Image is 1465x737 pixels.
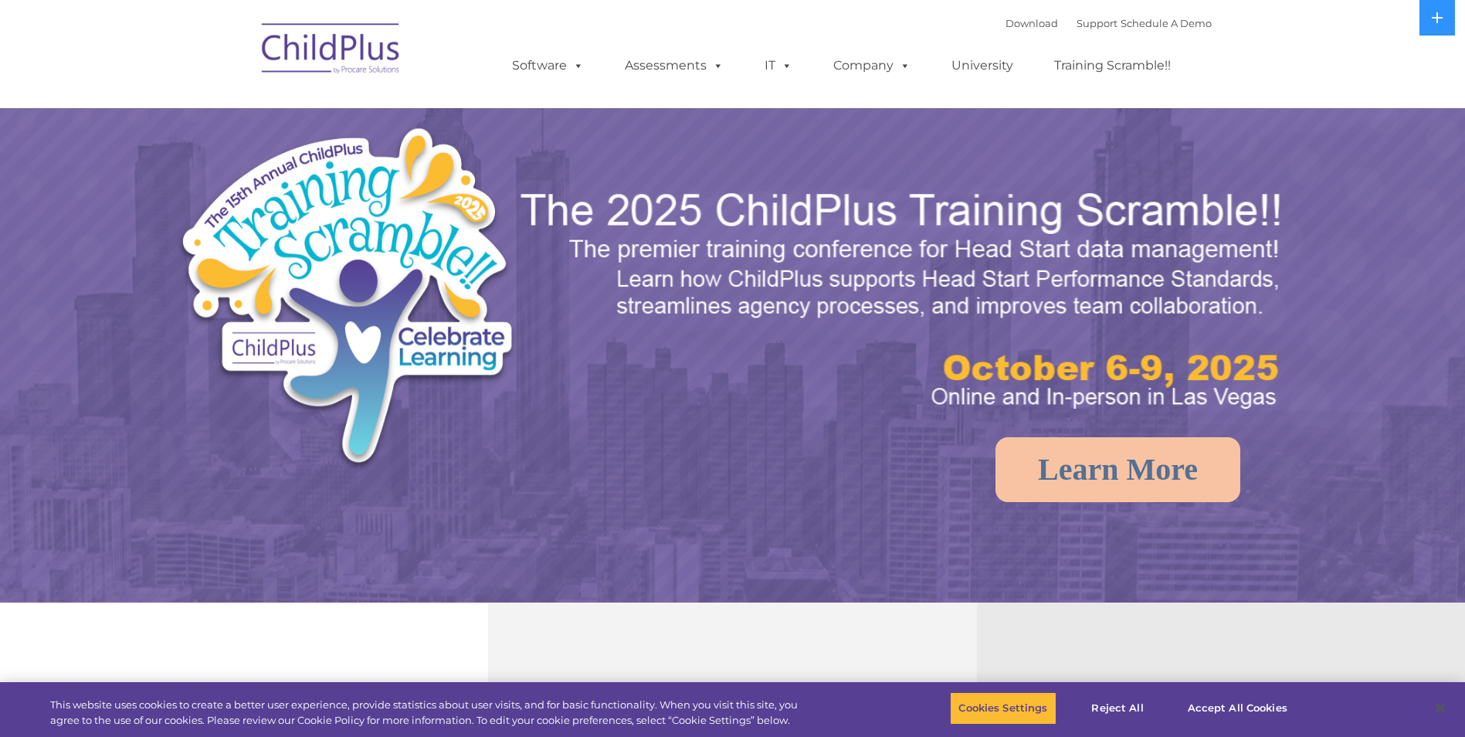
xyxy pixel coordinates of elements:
a: University [936,50,1029,81]
a: Training Scramble!! [1039,50,1186,81]
button: Close [1423,691,1457,725]
a: Assessments [609,50,739,81]
a: Software [497,50,599,81]
a: Support [1077,17,1117,29]
a: IT [749,50,808,81]
button: Reject All [1070,692,1166,725]
a: Learn More [995,437,1240,502]
div: This website uses cookies to create a better user experience, provide statistics about user visit... [50,698,805,728]
button: Accept All Cookies [1179,692,1296,725]
button: Cookies Settings [950,692,1056,725]
a: Schedule A Demo [1121,17,1212,29]
font: | [1005,17,1212,29]
img: ChildPlus by Procare Solutions [254,12,409,90]
a: Company [818,50,926,81]
a: Download [1005,17,1058,29]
